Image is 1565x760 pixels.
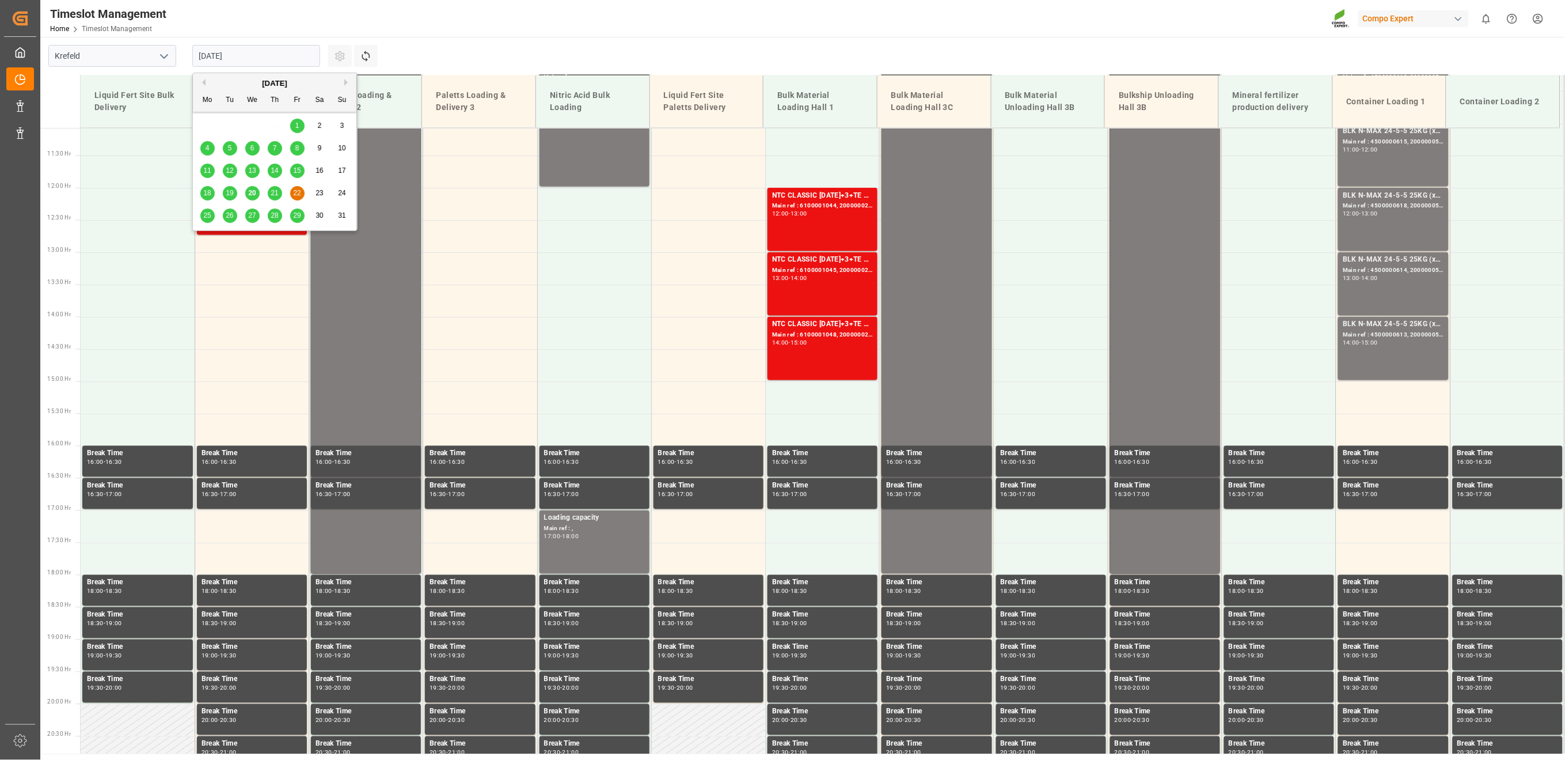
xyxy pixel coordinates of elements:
div: Break Time [316,448,416,460]
span: 16:30 Hr [47,473,71,479]
div: Main ref : 4500000614, 2000000562; [1343,266,1444,276]
div: Break Time [886,481,987,492]
span: 23 [316,189,323,197]
div: Choose Friday, August 15th, 2025 [290,164,305,178]
div: - [446,460,448,465]
div: 17:00 [220,492,237,497]
span: 13:30 Hr [47,279,71,286]
input: DD.MM.YYYY [192,45,320,67]
div: Choose Monday, August 25th, 2025 [200,209,215,223]
div: BLK N-MAX 24-5-5 25KG (x42) INT MTO; [1343,126,1444,137]
div: Break Time [658,481,759,492]
div: Choose Tuesday, August 26th, 2025 [223,209,237,223]
div: 12:00 [772,211,789,217]
div: 16:00 [1001,460,1017,465]
div: 17:00 [334,492,351,497]
div: Break Time [1115,481,1215,492]
div: 11:00 [1343,147,1359,152]
span: 29 [293,211,301,220]
span: 12:00 Hr [47,183,71,189]
div: 16:00 [87,460,104,465]
div: 16:00 [202,460,218,465]
div: 18:00 [544,589,561,594]
span: 5 [228,144,232,152]
div: Main ref : , [544,524,645,534]
div: - [1017,492,1019,497]
span: 18:00 Hr [47,570,71,576]
div: 16:00 [772,460,789,465]
div: 18:30 [677,589,693,594]
div: Choose Thursday, August 21st, 2025 [268,186,282,201]
span: 12:30 Hr [47,215,71,221]
div: 12:00 [1362,147,1378,152]
div: Choose Thursday, August 7th, 2025 [268,141,282,156]
span: 14:30 Hr [47,344,71,350]
div: Break Time [886,577,987,589]
div: - [1245,460,1247,465]
div: We [245,93,260,108]
div: Break Time [1457,577,1558,589]
div: month 2025-08 [196,115,354,227]
div: 16:30 [1229,492,1245,497]
div: 17:00 [1476,492,1492,497]
div: NTC CLASSIC [DATE]+3+TE BULK; [772,255,873,266]
div: - [446,492,448,497]
div: Choose Wednesday, August 6th, 2025 [245,141,260,156]
div: - [332,589,334,594]
div: - [903,492,905,497]
div: Choose Saturday, August 30th, 2025 [313,209,327,223]
div: Choose Sunday, August 17th, 2025 [335,164,350,178]
div: Break Time [430,481,530,492]
div: Choose Friday, August 29th, 2025 [290,209,305,223]
div: Break Time [544,481,645,492]
div: Main ref : 4500000613, 2000000562; [1343,331,1444,341]
input: Type to search/select [48,45,176,67]
div: Break Time [658,448,759,460]
div: 16:00 [316,460,332,465]
div: Break Time [1115,448,1215,460]
div: 17:00 [544,534,561,539]
div: Break Time [87,577,188,589]
span: 8 [295,144,299,152]
span: 22 [293,189,301,197]
div: 17:00 [1019,492,1036,497]
div: Break Time [772,577,873,589]
span: 30 [316,211,323,220]
div: Break Time [886,448,987,460]
span: 3 [340,122,344,130]
div: Liquid Fert Site Paletts Delivery [659,85,754,118]
div: Break Time [544,577,645,589]
span: 13 [248,167,256,175]
div: Break Time [202,448,302,460]
div: Break Time [1229,577,1330,589]
span: 1 [295,122,299,130]
div: Break Time [430,448,530,460]
div: - [332,460,334,465]
div: 16:30 [1247,460,1264,465]
div: Break Time [87,481,188,492]
div: 17:00 [1247,492,1264,497]
div: - [1131,460,1133,465]
div: 17:00 [1133,492,1150,497]
div: - [789,276,791,281]
div: 18:00 [1343,589,1359,594]
div: Choose Friday, August 8th, 2025 [290,141,305,156]
div: 13:00 [772,276,789,281]
a: Home [50,25,69,33]
div: 16:30 [905,460,921,465]
div: - [1359,276,1361,281]
div: Choose Tuesday, August 5th, 2025 [223,141,237,156]
div: 18:30 [220,589,237,594]
div: 16:30 [202,492,218,497]
div: - [789,460,791,465]
button: Help Center [1499,6,1525,32]
div: 15:00 [791,341,807,346]
div: 13:00 [1343,276,1359,281]
div: Main ref : 6100001044, 2000000209; [772,202,873,211]
span: 20 [248,189,256,197]
div: - [789,492,791,497]
div: Choose Thursday, August 14th, 2025 [268,164,282,178]
div: 17:00 [1362,492,1378,497]
div: - [1359,341,1361,346]
div: - [1245,589,1247,594]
